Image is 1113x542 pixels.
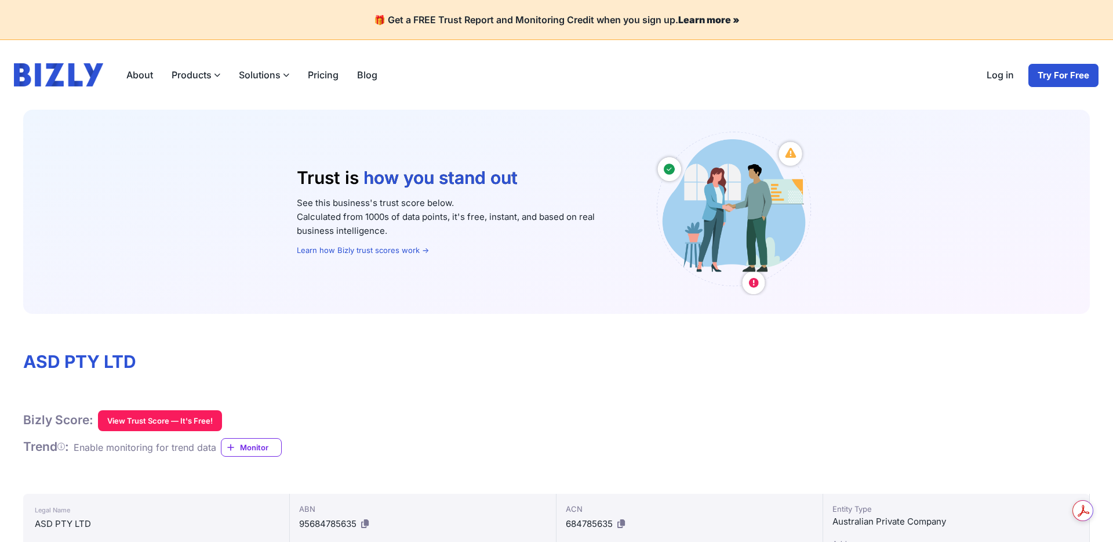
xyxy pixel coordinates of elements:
[566,503,813,515] div: ACN
[162,63,230,86] label: Products
[14,14,1099,26] h4: 🎁 Get a FREE Trust Report and Monitoring Credit when you sign up.
[117,63,162,86] a: About
[35,517,278,531] div: ASD PTY LTD
[678,14,740,26] a: Learn more »
[35,503,278,517] div: Legal Name
[832,503,1080,515] div: Entity Type
[299,63,348,86] a: Pricing
[832,515,1080,529] div: Australian Private Company
[98,410,222,431] button: View Trust Score — It's Free!
[348,63,387,86] a: Blog
[23,439,69,454] span: Trend :
[297,167,359,188] span: Trust is
[23,351,1090,373] h1: ASD PTY LTD
[74,440,216,454] div: Enable monitoring for trend data
[221,438,282,457] a: Monitor
[230,63,299,86] label: Solutions
[977,63,1023,88] a: Log in
[299,503,547,515] div: ABN
[23,413,93,428] h1: Bizly Score:
[363,189,521,211] li: who you work with
[299,518,357,529] span: 95684785635
[1028,63,1099,88] a: Try For Free
[297,196,631,238] p: See this business's trust score below. Calculated from 1000s of data points, it's free, instant, ...
[240,442,281,453] span: Monitor
[14,63,103,86] img: bizly_logo.svg
[363,167,521,189] li: how you stand out
[297,245,429,255] a: Learn how Bizly trust scores work →
[649,128,816,295] img: Australian small business owners illustration
[566,518,613,529] span: 684785635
